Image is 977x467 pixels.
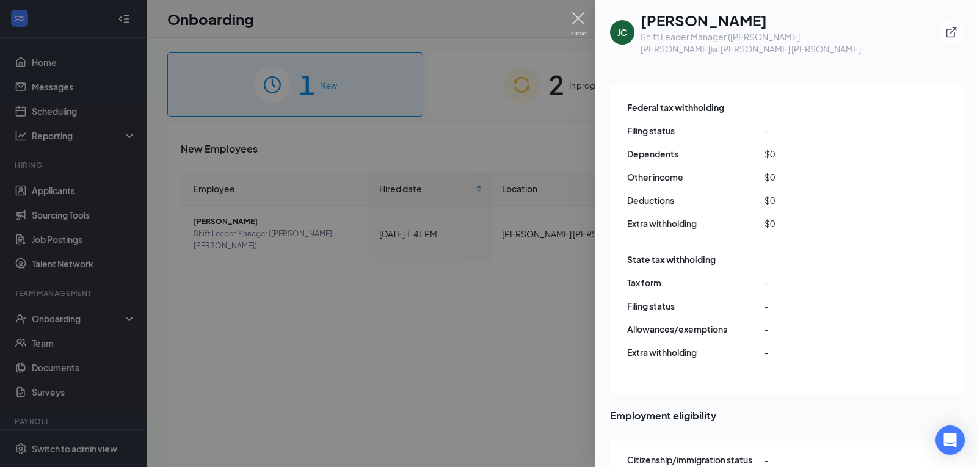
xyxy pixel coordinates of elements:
[627,253,716,266] span: State tax withholding
[627,147,765,161] span: Dependents
[641,31,940,55] div: Shift Leader Manager ([PERSON_NAME] [PERSON_NAME]) at [PERSON_NAME] [PERSON_NAME]
[627,299,765,313] span: Filing status
[627,124,765,137] span: Filing status
[627,346,765,359] span: Extra withholding
[765,194,902,207] span: $0
[945,26,957,38] svg: ExternalLink
[765,299,902,313] span: -
[627,453,765,466] span: Citizenship/immigration status
[935,425,965,455] div: Open Intercom Messenger
[940,21,962,43] button: ExternalLink
[617,26,627,38] div: JC
[765,124,902,137] span: -
[765,453,902,466] span: -
[610,408,964,423] span: Employment eligibility
[765,170,902,184] span: $0
[627,194,765,207] span: Deductions
[627,217,765,230] span: Extra withholding
[627,170,765,184] span: Other income
[765,346,902,359] span: -
[765,276,902,289] span: -
[627,101,724,114] span: Federal tax withholding
[627,322,765,336] span: Allowances/exemptions
[765,147,902,161] span: $0
[765,322,902,336] span: -
[765,217,902,230] span: $0
[641,10,940,31] h1: [PERSON_NAME]
[627,276,765,289] span: Tax form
